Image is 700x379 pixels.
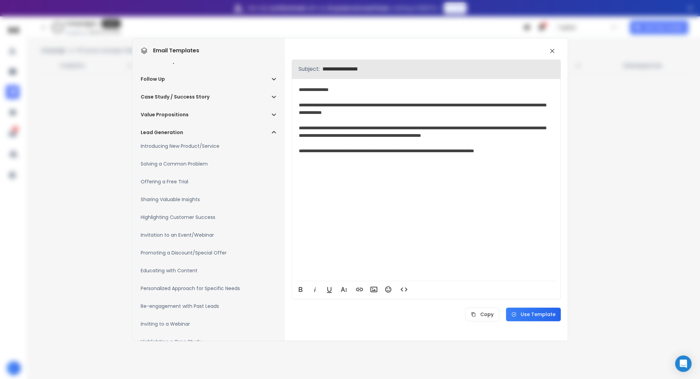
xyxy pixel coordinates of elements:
[323,283,336,296] button: Underline (⌘U)
[141,111,277,118] button: Value Propositions
[141,338,202,345] h3: Highlighting a Case Study
[141,214,215,221] h3: Highlighting Customer Success
[141,160,208,167] h3: Solving a Common Problem
[675,355,691,372] div: Open Intercom Messenger
[141,285,240,292] h3: Personalized Approach for Specific Needs
[506,308,561,321] button: Use Template
[465,308,499,321] button: Copy
[141,321,190,327] h3: Inviting to a Webinar
[141,196,200,203] h3: Sharing Valuable Insights
[141,267,198,274] h3: Educating with Content
[141,143,219,149] h3: Introducing New Product/Service
[141,129,277,136] button: Lead Generation
[397,283,410,296] button: Code View
[141,178,188,185] h3: Offering a Free Trial
[141,47,199,55] h1: Email Templates
[141,93,277,100] button: Case Study / Success Story
[141,232,214,238] h3: Invitation to an Event/Webinar
[367,283,380,296] button: Insert Image (⌘P)
[308,283,321,296] button: Italic (⌘I)
[382,283,395,296] button: Emoticons
[141,249,227,256] h3: Promoting a Discount/Special Offer
[141,76,277,82] button: Follow Up
[337,283,350,296] button: More Text
[353,283,366,296] button: Insert Link (⌘K)
[141,303,219,310] h3: Re-engagement with Past Leads
[298,65,320,73] p: Subject:
[294,283,307,296] button: Bold (⌘B)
